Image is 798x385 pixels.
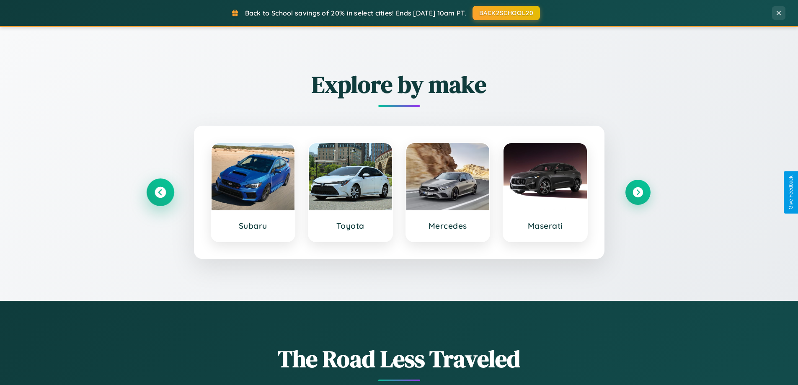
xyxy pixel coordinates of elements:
[148,68,651,101] h2: Explore by make
[148,343,651,375] h1: The Road Less Traveled
[415,221,481,231] h3: Mercedes
[473,6,540,20] button: BACK2SCHOOL20
[512,221,578,231] h3: Maserati
[317,221,384,231] h3: Toyota
[220,221,287,231] h3: Subaru
[788,176,794,209] div: Give Feedback
[245,9,466,17] span: Back to School savings of 20% in select cities! Ends [DATE] 10am PT.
